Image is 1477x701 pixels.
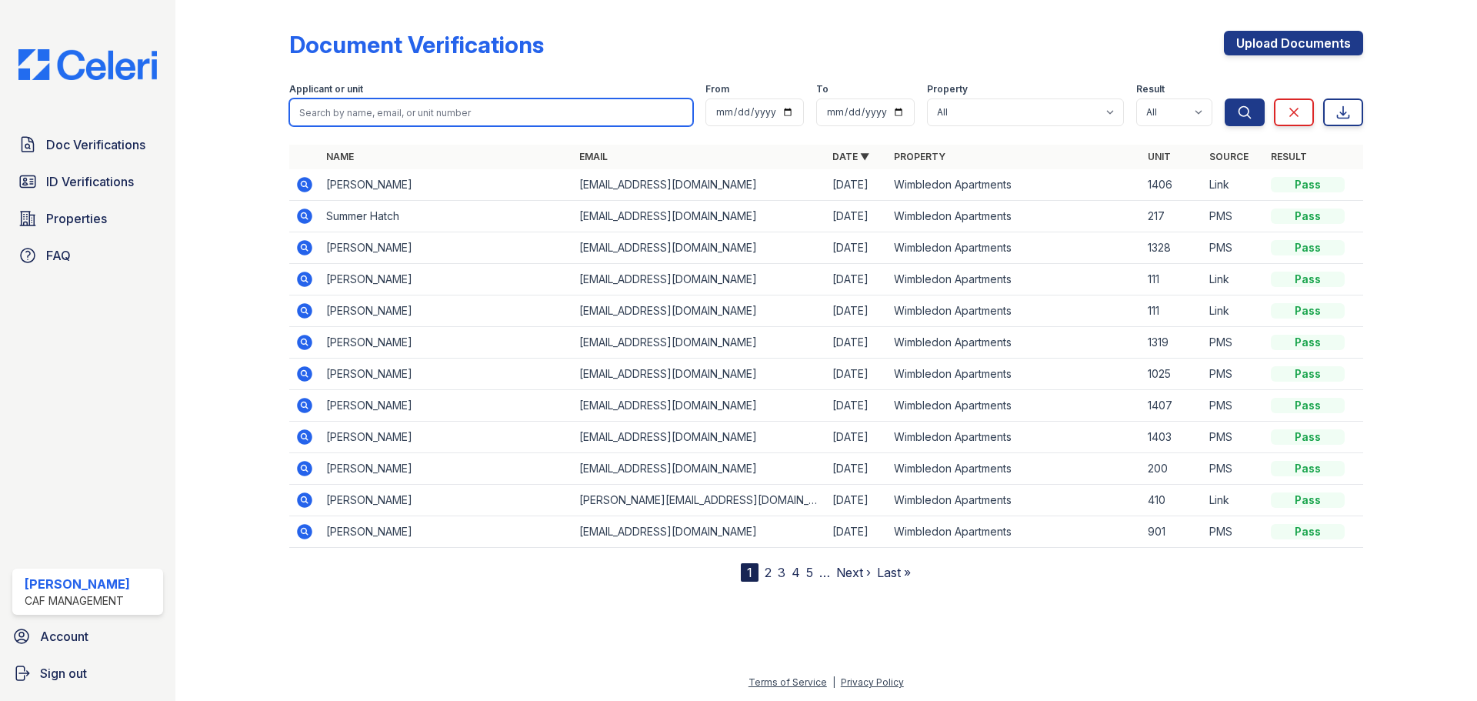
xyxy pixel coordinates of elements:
td: 217 [1142,201,1203,232]
span: ID Verifications [46,172,134,191]
td: PMS [1203,359,1265,390]
td: Wimbledon Apartments [888,422,1141,453]
td: PMS [1203,232,1265,264]
a: Terms of Service [749,676,827,688]
div: Pass [1271,335,1345,350]
td: Wimbledon Apartments [888,516,1141,548]
td: [DATE] [826,264,888,295]
td: Summer Hatch [320,201,573,232]
td: Wimbledon Apartments [888,485,1141,516]
td: [PERSON_NAME] [320,390,573,422]
span: … [819,563,830,582]
td: 901 [1142,516,1203,548]
td: 1403 [1142,422,1203,453]
td: PMS [1203,453,1265,485]
a: ID Verifications [12,166,163,197]
td: Wimbledon Apartments [888,327,1141,359]
div: 1 [741,563,759,582]
td: [EMAIL_ADDRESS][DOMAIN_NAME] [573,516,826,548]
div: Pass [1271,398,1345,413]
td: [DATE] [826,169,888,201]
label: From [705,83,729,95]
a: FAQ [12,240,163,271]
td: [PERSON_NAME] [320,295,573,327]
a: Doc Verifications [12,129,163,160]
td: PMS [1203,422,1265,453]
td: [PERSON_NAME] [320,516,573,548]
td: Link [1203,264,1265,295]
div: | [832,676,835,688]
td: 1407 [1142,390,1203,422]
td: [EMAIL_ADDRESS][DOMAIN_NAME] [573,201,826,232]
span: Sign out [40,664,87,683]
td: 111 [1142,264,1203,295]
a: Email [579,151,608,162]
label: Result [1136,83,1165,95]
td: PMS [1203,327,1265,359]
td: 410 [1142,485,1203,516]
a: Account [6,621,169,652]
td: [PERSON_NAME][EMAIL_ADDRESS][DOMAIN_NAME] [573,485,826,516]
td: [EMAIL_ADDRESS][DOMAIN_NAME] [573,453,826,485]
td: Wimbledon Apartments [888,453,1141,485]
td: [PERSON_NAME] [320,264,573,295]
td: [PERSON_NAME] [320,453,573,485]
td: Wimbledon Apartments [888,201,1141,232]
a: Property [894,151,945,162]
td: [PERSON_NAME] [320,359,573,390]
td: [DATE] [826,453,888,485]
td: 1319 [1142,327,1203,359]
label: To [816,83,829,95]
td: Link [1203,485,1265,516]
td: [PERSON_NAME] [320,327,573,359]
td: [PERSON_NAME] [320,485,573,516]
td: [EMAIL_ADDRESS][DOMAIN_NAME] [573,264,826,295]
td: [DATE] [826,327,888,359]
div: CAF Management [25,593,130,609]
td: Wimbledon Apartments [888,264,1141,295]
td: [DATE] [826,201,888,232]
div: Pass [1271,303,1345,319]
a: Next › [836,565,871,580]
span: Account [40,627,88,646]
div: Pass [1271,272,1345,287]
td: 111 [1142,295,1203,327]
td: [DATE] [826,390,888,422]
div: Pass [1271,429,1345,445]
td: Wimbledon Apartments [888,169,1141,201]
td: [EMAIL_ADDRESS][DOMAIN_NAME] [573,169,826,201]
a: 2 [765,565,772,580]
td: [DATE] [826,485,888,516]
td: [DATE] [826,359,888,390]
div: Pass [1271,240,1345,255]
label: Applicant or unit [289,83,363,95]
td: [DATE] [826,232,888,264]
td: 1406 [1142,169,1203,201]
label: Property [927,83,968,95]
td: 1328 [1142,232,1203,264]
span: FAQ [46,246,71,265]
a: Last » [877,565,911,580]
td: [EMAIL_ADDRESS][DOMAIN_NAME] [573,390,826,422]
td: [EMAIL_ADDRESS][DOMAIN_NAME] [573,232,826,264]
td: [DATE] [826,295,888,327]
td: Wimbledon Apartments [888,359,1141,390]
a: 5 [806,565,813,580]
a: Name [326,151,354,162]
td: Link [1203,295,1265,327]
div: Pass [1271,366,1345,382]
span: Properties [46,209,107,228]
td: 200 [1142,453,1203,485]
a: Privacy Policy [841,676,904,688]
span: Doc Verifications [46,135,145,154]
a: 4 [792,565,800,580]
a: Sign out [6,658,169,689]
td: Wimbledon Apartments [888,232,1141,264]
input: Search by name, email, or unit number [289,98,693,126]
td: [EMAIL_ADDRESS][DOMAIN_NAME] [573,422,826,453]
a: Properties [12,203,163,234]
div: Pass [1271,524,1345,539]
div: Pass [1271,177,1345,192]
div: Document Verifications [289,31,544,58]
div: Pass [1271,492,1345,508]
